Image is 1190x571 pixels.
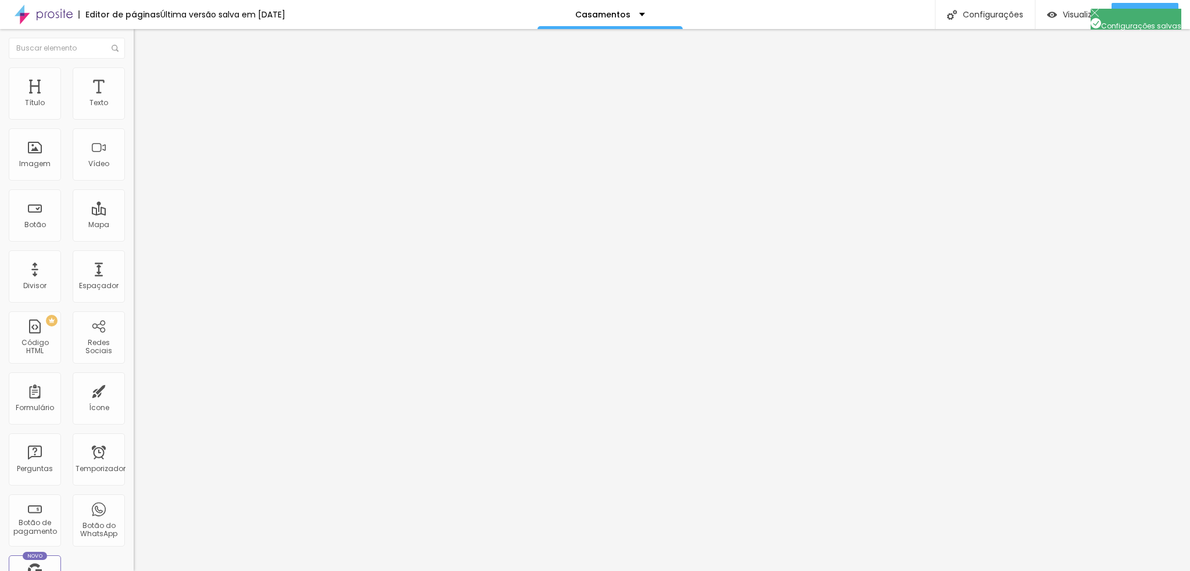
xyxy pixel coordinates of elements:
button: Visualizar [1035,3,1112,26]
font: Configurações [963,9,1023,20]
font: Imagem [19,159,51,168]
img: Ícone [1091,9,1099,17]
font: Botão do WhatsApp [80,520,117,538]
font: Título [25,98,45,107]
font: Divisor [23,281,46,290]
font: Última versão salva em [DATE] [160,9,285,20]
font: Configurações salvas [1101,21,1181,31]
img: Ícone [947,10,957,20]
font: Temporizador [76,464,126,473]
font: Mapa [88,220,109,229]
font: Ícone [89,403,109,412]
input: Buscar elemento [9,38,125,59]
img: Ícone [112,45,119,52]
iframe: Editor [134,29,1190,571]
font: Perguntas [17,464,53,473]
font: Editor de páginas [85,9,160,20]
font: Texto [89,98,108,107]
font: Vídeo [88,159,109,168]
font: Espaçador [79,281,119,290]
font: Formulário [16,403,54,412]
img: view-1.svg [1047,10,1057,20]
font: Casamentos [575,9,630,20]
font: Código HTML [21,337,49,355]
font: Visualizar [1063,9,1100,20]
font: Botão [24,220,46,229]
font: Botão de pagamento [13,518,57,536]
img: Ícone [1091,18,1101,28]
button: Publicar [1112,3,1178,26]
font: Redes Sociais [85,337,112,355]
font: Novo [27,552,43,559]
